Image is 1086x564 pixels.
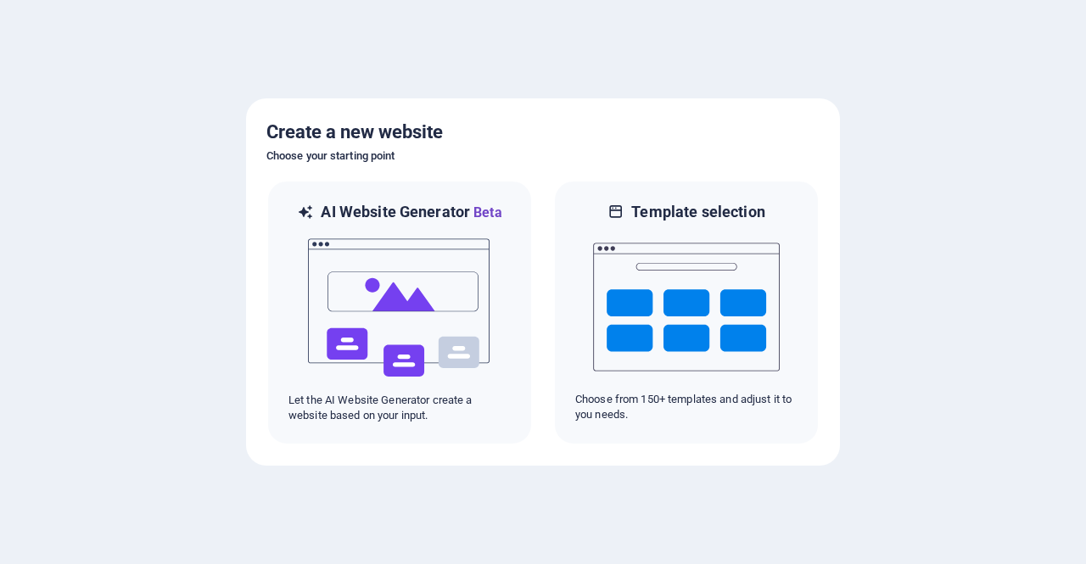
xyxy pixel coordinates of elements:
p: Choose from 150+ templates and adjust it to you needs. [575,392,798,422]
span: Beta [470,204,502,221]
h6: Template selection [631,202,764,222]
h6: Choose your starting point [266,146,820,166]
div: AI Website GeneratorBetaaiLet the AI Website Generator create a website based on your input. [266,180,533,445]
img: ai [306,223,493,393]
div: Template selectionChoose from 150+ templates and adjust it to you needs. [553,180,820,445]
h5: Create a new website [266,119,820,146]
p: Let the AI Website Generator create a website based on your input. [288,393,511,423]
h6: AI Website Generator [321,202,501,223]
